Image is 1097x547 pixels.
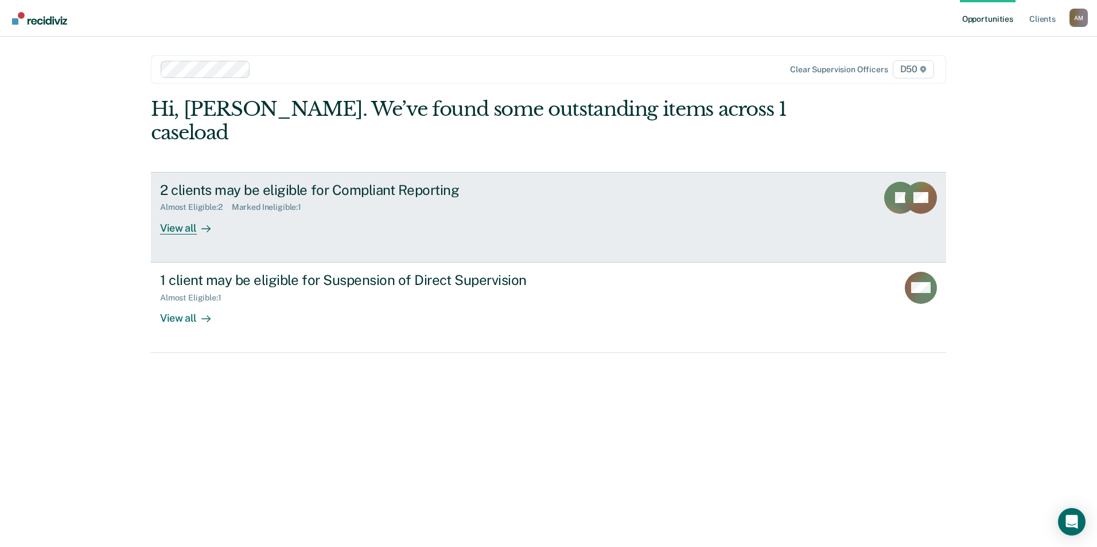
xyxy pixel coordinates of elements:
[232,202,310,212] div: Marked Ineligible : 1
[160,212,224,235] div: View all
[12,12,67,25] img: Recidiviz
[1069,9,1088,27] button: Profile dropdown button
[790,65,888,75] div: Clear supervision officers
[151,172,946,263] a: 2 clients may be eligible for Compliant ReportingAlmost Eligible:2Marked Ineligible:1View all
[160,272,563,288] div: 1 client may be eligible for Suspension of Direct Supervision
[151,97,787,144] div: Hi, [PERSON_NAME]. We’ve found some outstanding items across 1 caseload
[1058,508,1086,536] div: Open Intercom Messenger
[893,60,934,79] span: D50
[160,302,224,325] div: View all
[1069,9,1088,27] div: A M
[151,263,946,353] a: 1 client may be eligible for Suspension of Direct SupervisionAlmost Eligible:1View all
[160,202,232,212] div: Almost Eligible : 2
[160,293,231,303] div: Almost Eligible : 1
[160,182,563,198] div: 2 clients may be eligible for Compliant Reporting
